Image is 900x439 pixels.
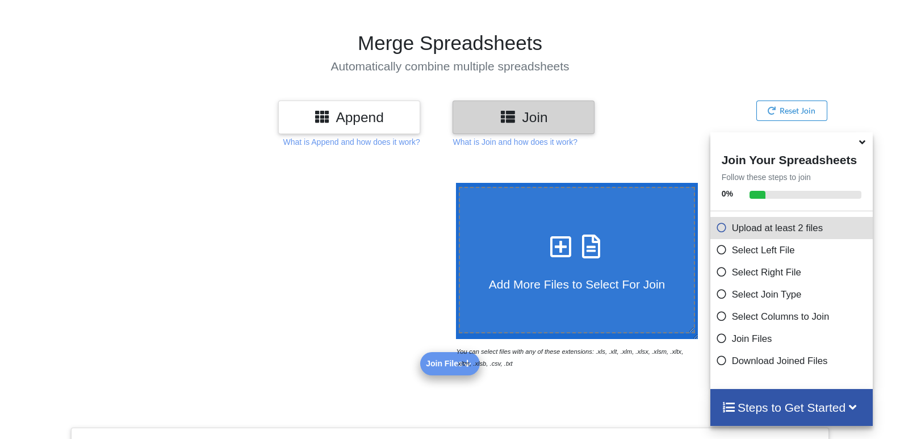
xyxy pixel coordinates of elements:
[716,243,870,257] p: Select Left File
[722,400,862,415] h4: Steps to Get Started
[283,136,420,148] p: What is Append and how does it work?
[716,265,870,279] p: Select Right File
[456,348,683,367] i: You can select files with any of these extensions: .xls, .xlt, .xlm, .xlsx, .xlsm, .xltx, .xltm, ...
[453,136,577,148] p: What is Join and how does it work?
[716,221,870,235] p: Upload at least 2 files
[716,310,870,324] p: Select Columns to Join
[716,287,870,302] p: Select Join Type
[716,332,870,346] p: Join Files
[461,109,586,126] h3: Join
[716,354,870,368] p: Download Joined Files
[287,109,412,126] h3: Append
[722,189,733,198] b: 0 %
[489,278,665,291] span: Add More Files to Select For Join
[756,101,827,121] button: Reset Join
[710,150,873,167] h4: Join Your Spreadsheets
[710,172,873,183] p: Follow these steps to join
